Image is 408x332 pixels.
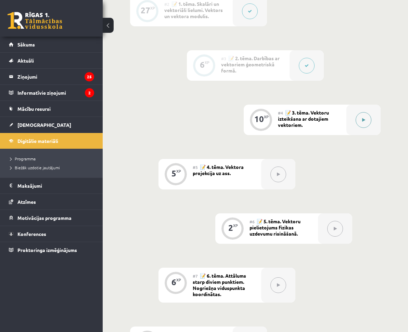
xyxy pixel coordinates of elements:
[9,69,94,84] a: Ziņojumi25
[85,88,94,97] i: 2
[150,6,155,10] div: XP
[17,215,72,221] span: Motivācijas programma
[9,53,94,68] a: Aktuāli
[17,247,77,253] span: Proktoringa izmēģinājums
[164,1,169,7] span: #2
[9,85,94,101] a: Informatīvie ziņojumi2
[8,12,62,29] a: Rīgas 1. Tālmācības vidusskola
[17,122,71,128] span: [DEMOGRAPHIC_DATA]
[164,1,223,19] span: 📝 1. tēma. Skalāri un vektoriāli lielumi. Vektors un vektora modulis.
[141,7,150,13] div: 27
[193,164,198,170] span: #5
[254,116,264,122] div: 10
[17,199,36,205] span: Atzīmes
[17,69,94,84] legend: Ziņojumi
[221,55,280,74] span: 📝 2. tēma. Darbības ar vektoriem ģeometriskā formā.
[17,138,58,144] span: Digitālie materiāli
[17,57,34,64] span: Aktuāli
[17,178,94,194] legend: Maksājumi
[9,242,94,258] a: Proktoringa izmēģinājums
[9,226,94,242] a: Konferences
[193,273,246,297] span: 📝 6. tēma. Attālums starp diviem punktiem. Nogriežņa viduspunkta koordinātas.
[171,279,176,285] div: 6
[278,109,329,128] span: 📝 3. tēma. Vektoru izteikšana ar dotajiem vektoriem.
[221,56,226,61] span: #3
[10,156,96,162] a: Programma
[10,165,60,170] span: Biežāk uzdotie jautājumi
[176,169,181,173] div: XP
[9,194,94,210] a: Atzīmes
[9,101,94,117] a: Mācību resursi
[176,278,181,282] div: XP
[9,210,94,226] a: Motivācijas programma
[17,85,94,101] legend: Informatīvie ziņojumi
[9,133,94,149] a: Digitālie materiāli
[17,41,35,48] span: Sākums
[10,156,36,161] span: Programma
[10,164,96,171] a: Biežāk uzdotie jautājumi
[200,62,205,68] div: 6
[17,231,46,237] span: Konferences
[171,170,176,176] div: 5
[193,164,244,176] span: 📝 4. tēma. Vektora projekcija uz ass.
[264,115,269,119] div: XP
[228,225,233,231] div: 2
[85,72,94,81] i: 25
[9,117,94,133] a: [DEMOGRAPHIC_DATA]
[278,110,283,116] span: #4
[250,219,255,224] span: #6
[17,106,51,112] span: Mācību resursi
[205,61,209,64] div: XP
[9,37,94,52] a: Sākums
[9,178,94,194] a: Maksājumi
[233,224,238,227] div: XP
[193,273,198,279] span: #7
[250,218,301,237] span: 📝 5. tēma. Vektoru pielietojums fizikas uzdevumu risināšanā.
